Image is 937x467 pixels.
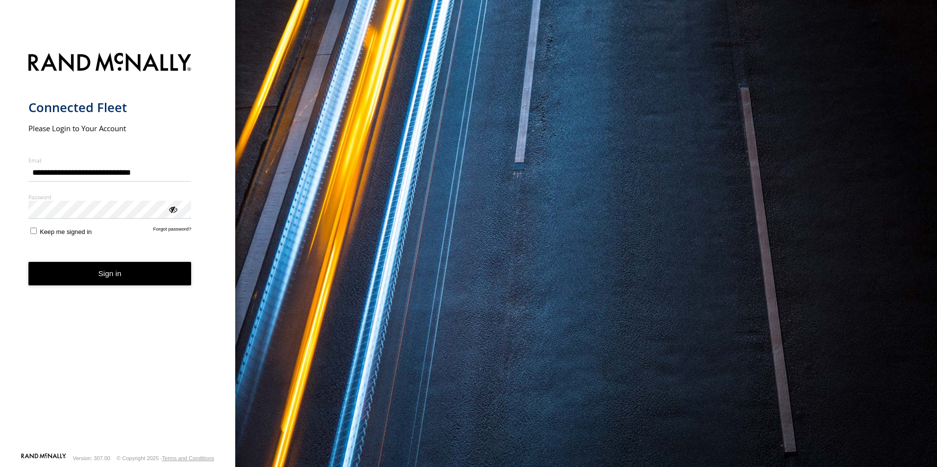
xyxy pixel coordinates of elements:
[28,157,192,164] label: Email
[28,262,192,286] button: Sign in
[168,204,177,214] div: ViewPassword
[30,228,37,234] input: Keep me signed in
[162,455,214,461] a: Terms and Conditions
[153,226,192,235] a: Forgot password?
[73,455,110,461] div: Version: 307.00
[28,51,192,76] img: Rand McNally
[117,455,214,461] div: © Copyright 2025 -
[28,193,192,201] label: Password
[28,47,207,452] form: main
[28,99,192,116] h1: Connected Fleet
[21,453,66,463] a: Visit our Website
[40,228,92,235] span: Keep me signed in
[28,123,192,133] h2: Please Login to Your Account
